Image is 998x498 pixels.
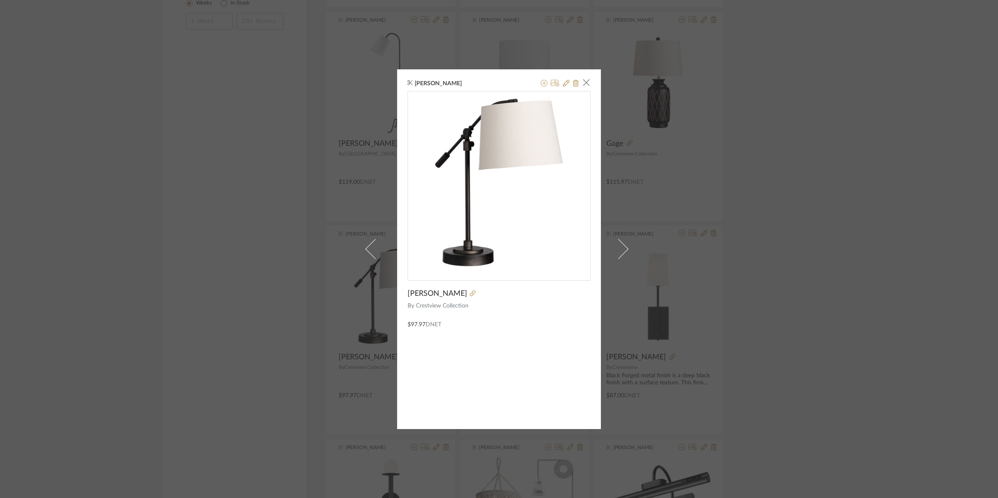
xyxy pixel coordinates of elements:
img: 96a97127-5440-41ee-88d2-07058bcc7ff4_436x436.jpg [408,91,590,274]
span: DNET [426,322,441,328]
span: [PERSON_NAME] [415,80,475,87]
span: By [408,302,414,310]
button: Close [578,74,595,91]
span: Crestview Collection [416,302,591,310]
div: 0 [408,91,590,274]
span: [PERSON_NAME] [408,289,467,298]
span: $97.97 [408,322,426,328]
